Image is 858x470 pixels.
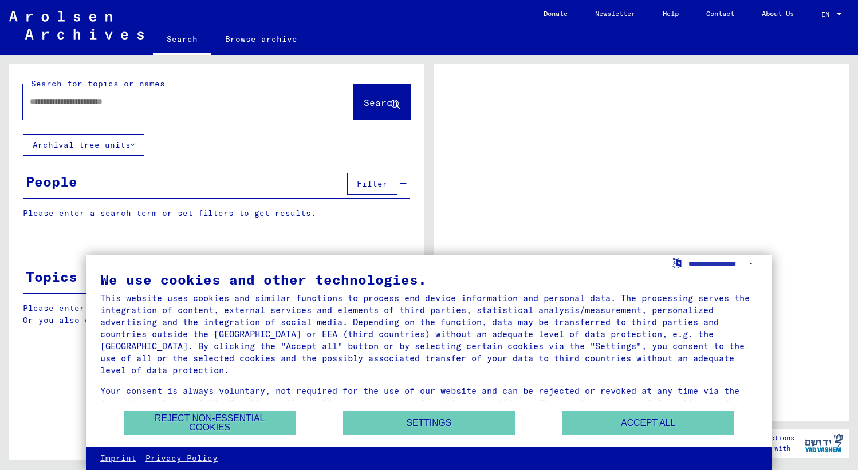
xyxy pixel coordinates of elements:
[562,411,734,435] button: Accept all
[124,411,296,435] button: Reject non-essential cookies
[821,10,834,18] span: EN
[31,78,165,89] mat-label: Search for topics or names
[145,453,218,464] a: Privacy Policy
[343,411,515,435] button: Settings
[23,207,410,219] p: Please enter a search term or set filters to get results.
[364,97,398,108] span: Search
[153,25,211,55] a: Search
[347,173,397,195] button: Filter
[23,134,144,156] button: Archival tree units
[100,453,136,464] a: Imprint
[26,171,77,192] div: People
[23,302,410,326] p: Please enter a search term or set filters to get results. Or you also can browse the manually.
[9,11,144,40] img: Arolsen_neg.svg
[354,84,410,120] button: Search
[100,292,758,376] div: This website uses cookies and similar functions to process end device information and personal da...
[26,266,77,287] div: Topics
[211,25,311,53] a: Browse archive
[357,179,388,189] span: Filter
[802,429,845,457] img: yv_logo.png
[100,385,758,421] div: Your consent is always voluntary, not required for the use of our website and can be rejected or ...
[100,272,758,286] div: We use cookies and other technologies.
